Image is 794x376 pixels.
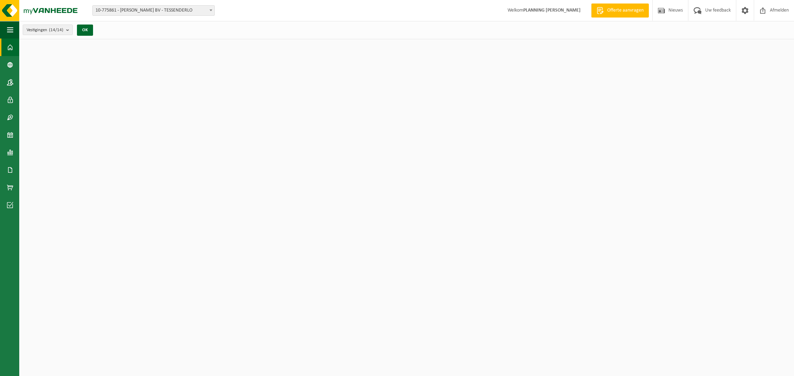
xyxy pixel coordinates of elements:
[92,5,215,16] span: 10-775861 - YVES MAES BV - TESSENDERLO
[27,25,63,35] span: Vestigingen
[523,8,581,13] strong: PLANNING [PERSON_NAME]
[605,7,645,14] span: Offerte aanvragen
[591,4,649,18] a: Offerte aanvragen
[77,25,93,36] button: OK
[23,25,73,35] button: Vestigingen(14/14)
[49,28,63,32] count: (14/14)
[93,6,214,15] span: 10-775861 - YVES MAES BV - TESSENDERLO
